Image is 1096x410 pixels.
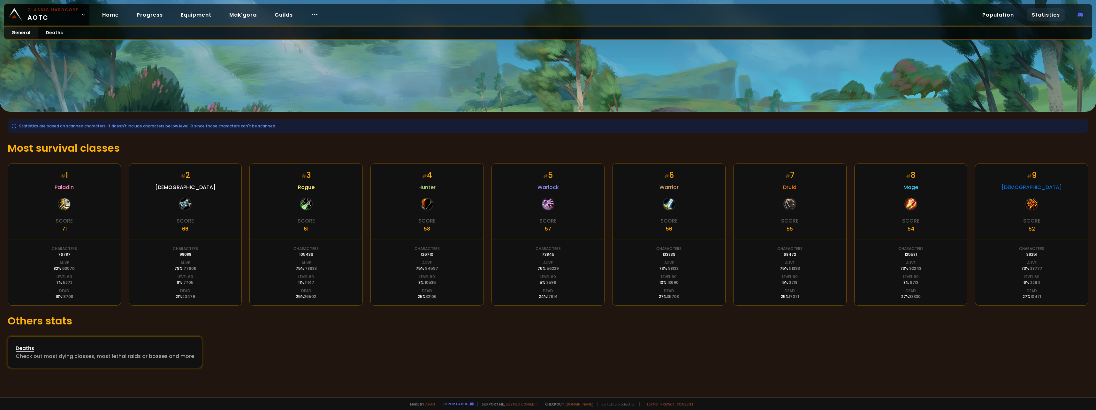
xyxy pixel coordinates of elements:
[789,294,799,299] span: 17071
[781,294,799,300] div: 25 %
[543,170,553,181] div: 5
[52,246,77,252] div: Characters
[664,288,674,294] div: Dead
[541,402,593,406] span: Checkout
[537,183,559,191] span: Warlock
[59,288,69,294] div: Dead
[667,280,679,285] span: 13690
[546,280,556,285] span: 3596
[1031,294,1041,299] span: 10471
[1026,252,1037,257] div: 39251
[4,27,38,39] a: General
[910,280,918,285] span: 9713
[536,246,561,252] div: Characters
[566,402,593,406] a: [DOMAIN_NAME]
[298,280,314,285] div: 11 %
[8,140,1088,156] h1: Most survival classes
[38,27,71,39] a: Deaths
[477,402,537,406] span: Support me,
[62,266,75,271] span: 63070
[1021,266,1042,271] div: 73 %
[909,294,921,299] span: 33330
[16,352,194,360] div: Check out most dying classes, most lethal raids or bosses and more
[132,8,168,21] a: Progress
[56,294,73,300] div: 18 %
[418,183,436,191] span: Hunter
[1027,170,1037,181] div: 9
[789,266,800,271] span: 51393
[421,252,433,257] div: 126710
[900,266,921,271] div: 73 %
[785,170,795,181] div: 7
[426,294,437,299] span: 32106
[542,252,554,257] div: 73845
[906,170,916,181] div: 8
[785,260,795,266] div: Alive
[1030,280,1040,285] span: 2294
[543,172,548,180] small: #
[785,288,795,294] div: Dead
[183,280,194,285] span: 7705
[1027,260,1037,266] div: Alive
[61,172,65,180] small: #
[55,183,74,191] span: Paladin
[667,294,679,299] span: 35703
[296,266,317,271] div: 75 %
[182,225,188,233] div: 66
[668,266,679,271] span: 98123
[59,260,69,266] div: Alive
[180,260,190,266] div: Alive
[418,294,437,300] div: 25 %
[539,294,558,300] div: 24 %
[174,266,196,271] div: 79 %
[1023,217,1040,225] div: Score
[54,266,75,271] div: 82 %
[659,280,679,285] div: 10 %
[661,274,677,280] div: Level 60
[425,402,435,406] a: a fan
[298,217,315,225] div: Score
[415,246,440,252] div: Characters
[418,280,436,285] div: 8 %
[416,266,438,271] div: 75 %
[664,172,669,180] small: #
[270,8,298,21] a: Guilds
[182,294,195,299] span: 20479
[906,288,916,294] div: Dead
[659,294,679,300] div: 27 %
[56,280,72,285] div: 7 %
[58,252,71,257] div: 76787
[155,183,216,191] span: [DEMOGRAPHIC_DATA]
[666,225,672,233] div: 56
[56,217,73,225] div: Score
[173,246,198,252] div: Characters
[539,217,557,225] div: Score
[301,172,306,180] small: #
[406,402,435,406] span: Made by
[782,274,798,280] div: Level 60
[181,170,190,181] div: 2
[8,119,1088,133] div: Statistics are based on scanned characters. It doesn't include characters bellow level 10 since t...
[296,294,316,300] div: 25 %
[178,274,193,280] div: Level 60
[299,252,313,257] div: 105439
[61,170,68,181] div: 1
[547,294,558,299] span: 17614
[418,217,436,225] div: Score
[898,246,924,252] div: Characters
[422,172,427,180] small: #
[903,183,918,191] span: Mage
[419,274,435,280] div: Level 60
[906,260,916,266] div: Alive
[304,225,308,233] div: 61
[1027,8,1065,21] a: Statistics
[506,402,537,406] a: Buy me a coffee
[908,225,914,233] div: 54
[63,280,72,285] span: 5272
[181,172,186,180] small: #
[659,183,679,191] span: Warrior
[301,260,311,266] div: Alive
[62,225,67,233] div: 71
[8,336,202,368] a: DeathsCheck out most dying classes, most lethal raids or bosses and more
[787,225,793,233] div: 55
